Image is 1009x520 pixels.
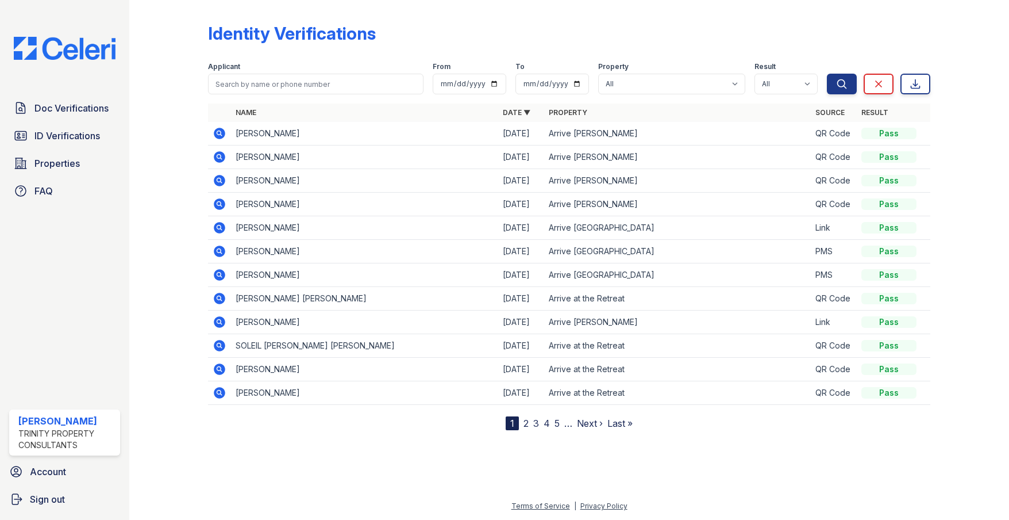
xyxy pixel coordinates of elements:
[811,146,857,169] td: QR Code
[498,311,544,334] td: [DATE]
[231,169,498,193] td: [PERSON_NAME]
[506,416,519,430] div: 1
[231,358,498,381] td: [PERSON_NAME]
[544,240,811,263] td: Arrive [GEOGRAPHIC_DATA]
[34,156,80,170] span: Properties
[34,129,100,143] span: ID Verifications
[815,108,845,117] a: Source
[231,263,498,287] td: [PERSON_NAME]
[498,216,544,240] td: [DATE]
[811,122,857,146] td: QR Code
[208,62,240,71] label: Applicant
[811,287,857,311] td: QR Code
[549,108,587,117] a: Property
[498,122,544,146] td: [DATE]
[811,311,857,334] td: Link
[544,146,811,169] td: Arrive [PERSON_NAME]
[811,216,857,240] td: Link
[231,193,498,216] td: [PERSON_NAME]
[754,62,776,71] label: Result
[34,101,109,115] span: Doc Verifications
[231,146,498,169] td: [PERSON_NAME]
[811,334,857,358] td: QR Code
[498,240,544,263] td: [DATE]
[544,311,811,334] td: Arrive [PERSON_NAME]
[5,37,125,60] img: CE_Logo_Blue-a8612792a0a2168367f1c8372b55b34899dd931a85d93a1a3d3e32e68fde9ad4.png
[30,492,65,506] span: Sign out
[544,334,811,358] td: Arrive at the Retreat
[30,465,66,479] span: Account
[231,287,498,311] td: [PERSON_NAME] [PERSON_NAME]
[498,169,544,193] td: [DATE]
[861,316,916,328] div: Pass
[580,502,627,510] a: Privacy Policy
[544,193,811,216] td: Arrive [PERSON_NAME]
[511,502,570,510] a: Terms of Service
[5,460,125,483] a: Account
[231,381,498,405] td: [PERSON_NAME]
[544,122,811,146] td: Arrive [PERSON_NAME]
[231,240,498,263] td: [PERSON_NAME]
[544,216,811,240] td: Arrive [GEOGRAPHIC_DATA]
[811,358,857,381] td: QR Code
[577,418,603,429] a: Next ›
[5,488,125,511] a: Sign out
[861,175,916,186] div: Pass
[544,263,811,287] td: Arrive [GEOGRAPHIC_DATA]
[498,358,544,381] td: [DATE]
[9,124,120,147] a: ID Verifications
[811,169,857,193] td: QR Code
[811,193,857,216] td: QR Code
[498,193,544,216] td: [DATE]
[498,381,544,405] td: [DATE]
[9,97,120,120] a: Doc Verifications
[503,108,530,117] a: Date ▼
[544,169,811,193] td: Arrive [PERSON_NAME]
[861,198,916,210] div: Pass
[861,108,888,117] a: Result
[861,269,916,281] div: Pass
[515,62,525,71] label: To
[523,418,529,429] a: 2
[544,381,811,405] td: Arrive at the Retreat
[231,216,498,240] td: [PERSON_NAME]
[607,418,633,429] a: Last »
[9,179,120,202] a: FAQ
[236,108,256,117] a: Name
[861,222,916,234] div: Pass
[544,418,550,429] a: 4
[861,246,916,257] div: Pass
[18,428,115,451] div: Trinity Property Consultants
[433,62,450,71] label: From
[861,340,916,351] div: Pass
[9,152,120,175] a: Properties
[861,293,916,304] div: Pass
[498,334,544,358] td: [DATE]
[861,128,916,139] div: Pass
[574,502,576,510] div: |
[564,416,572,430] span: …
[598,62,629,71] label: Property
[208,74,423,94] input: Search by name or phone number
[208,23,376,44] div: Identity Verifications
[231,334,498,358] td: SOLEIL [PERSON_NAME] [PERSON_NAME]
[554,418,560,429] a: 5
[811,240,857,263] td: PMS
[811,263,857,287] td: PMS
[861,364,916,375] div: Pass
[231,122,498,146] td: [PERSON_NAME]
[498,287,544,311] td: [DATE]
[861,387,916,399] div: Pass
[533,418,539,429] a: 3
[811,381,857,405] td: QR Code
[18,414,115,428] div: [PERSON_NAME]
[544,358,811,381] td: Arrive at the Retreat
[498,263,544,287] td: [DATE]
[231,311,498,334] td: [PERSON_NAME]
[544,287,811,311] td: Arrive at the Retreat
[34,184,53,198] span: FAQ
[498,146,544,169] td: [DATE]
[861,151,916,163] div: Pass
